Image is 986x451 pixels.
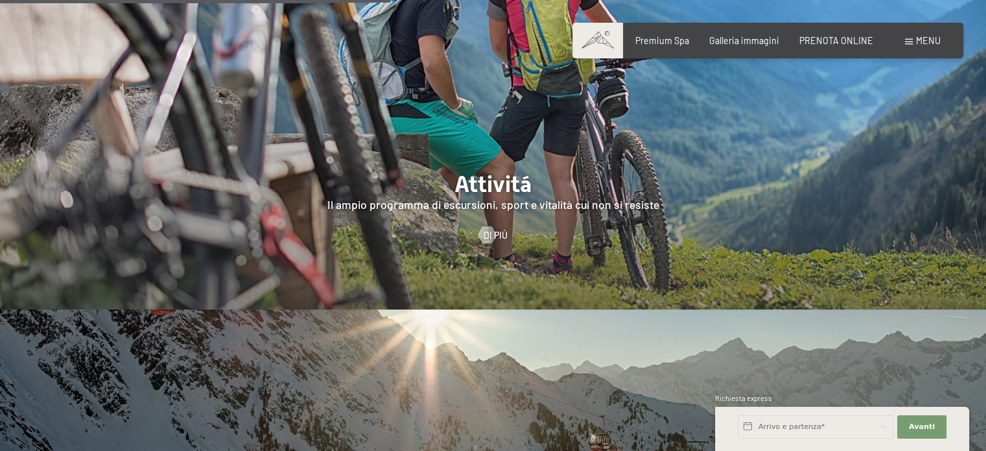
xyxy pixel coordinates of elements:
span: 1 [714,423,716,432]
span: Menu [916,35,941,46]
span: Richiesta express [715,394,772,402]
a: PRENOTA ONLINE [799,35,873,46]
span: Avanti [909,422,935,432]
a: Di più [478,228,508,241]
button: Avanti [897,415,946,439]
a: Galleria immagini [709,35,779,46]
a: Premium Spa [635,35,689,46]
span: Consenso marketing* [368,256,465,269]
span: Di più [484,228,508,241]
